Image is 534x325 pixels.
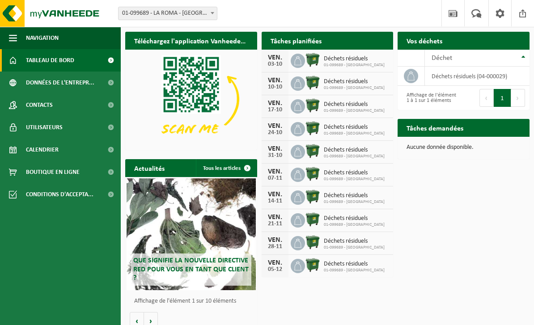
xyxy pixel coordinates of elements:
div: 17-10 [266,107,284,113]
div: VEN. [266,168,284,175]
div: VEN. [266,214,284,221]
div: VEN. [266,100,284,107]
span: Utilisateurs [26,116,63,139]
div: 10-10 [266,84,284,90]
img: WB-1100-HPE-GN-01 [305,121,320,136]
span: 01-099689 - [GEOGRAPHIC_DATA] [324,268,385,273]
button: Next [511,89,525,107]
span: Déchet [432,55,452,62]
div: VEN. [266,54,284,61]
span: 01-099689 - [GEOGRAPHIC_DATA] [324,85,385,91]
span: Tableau de bord [26,49,74,72]
h2: Tâches demandées [398,119,472,136]
h2: Téléchargez l'application Vanheede+ maintenant! [125,32,257,49]
p: Affichage de l'élément 1 sur 10 éléments [134,298,253,304]
div: VEN. [266,191,284,198]
td: déchets résiduels (04-000029) [425,67,530,86]
h2: Tâches planifiées [262,32,331,49]
a: Tous les articles [196,159,256,177]
div: 05-12 [266,266,284,273]
img: WB-1100-HPE-GN-01 [305,235,320,250]
span: Boutique en ligne [26,161,80,183]
div: VEN. [266,77,284,84]
span: Déchets résiduels [324,192,385,199]
div: 24-10 [266,130,284,136]
span: Déchets résiduels [324,124,385,131]
span: Conditions d'accepta... [26,183,93,206]
span: 01-099689 - [GEOGRAPHIC_DATA] [324,63,385,68]
div: 14-11 [266,198,284,204]
span: 01-099689 - LA ROMA - HANNUT [119,7,217,20]
span: Déchets résiduels [324,215,385,222]
img: WB-1100-HPE-GN-01 [305,212,320,227]
div: VEN. [266,236,284,244]
span: Déchets résiduels [324,169,385,177]
span: Déchets résiduels [324,78,385,85]
h2: Actualités [125,159,174,177]
span: 01-099689 - [GEOGRAPHIC_DATA] [324,108,385,114]
span: 01-099689 - [GEOGRAPHIC_DATA] [324,199,385,205]
div: 07-11 [266,175,284,181]
img: WB-1100-HPE-GN-01 [305,98,320,113]
p: Aucune donnée disponible. [407,144,521,151]
span: Déchets résiduels [324,261,385,268]
span: Déchets résiduels [324,55,385,63]
span: 01-099689 - [GEOGRAPHIC_DATA] [324,131,385,136]
div: VEN. [266,145,284,152]
img: WB-1100-HPE-GN-01 [305,75,320,90]
img: WB-1100-HPE-GN-01 [305,189,320,204]
button: Previous [479,89,494,107]
img: WB-1100-HPE-GN-01 [305,166,320,181]
span: 01-099689 - [GEOGRAPHIC_DATA] [324,154,385,159]
span: Déchets résiduels [324,101,385,108]
div: VEN. [266,259,284,266]
div: VEN. [266,122,284,130]
span: Déchets résiduels [324,238,385,245]
div: 21-11 [266,221,284,227]
span: Calendrier [26,139,59,161]
img: WB-1100-HPE-GN-01 [305,144,320,159]
span: Données de l'entrepr... [26,72,94,94]
div: 28-11 [266,244,284,250]
span: Déchets résiduels [324,147,385,154]
h2: Vos déchets [398,32,451,49]
div: Affichage de l'élément 1 à 1 sur 1 éléments [402,88,459,108]
button: 1 [494,89,511,107]
span: Contacts [26,94,53,116]
a: Que signifie la nouvelle directive RED pour vous en tant que client ? [127,178,256,290]
span: 01-099689 - LA ROMA - HANNUT [118,7,217,20]
span: Que signifie la nouvelle directive RED pour vous en tant que client ? [133,257,249,281]
span: 01-099689 - [GEOGRAPHIC_DATA] [324,177,385,182]
span: 01-099689 - [GEOGRAPHIC_DATA] [324,245,385,250]
img: Download de VHEPlus App [125,50,257,148]
img: WB-1100-HPE-GN-01 [305,257,320,273]
span: 01-099689 - [GEOGRAPHIC_DATA] [324,222,385,228]
span: Navigation [26,27,59,49]
div: 03-10 [266,61,284,68]
img: WB-1100-HPE-GN-01 [305,52,320,68]
div: 31-10 [266,152,284,159]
